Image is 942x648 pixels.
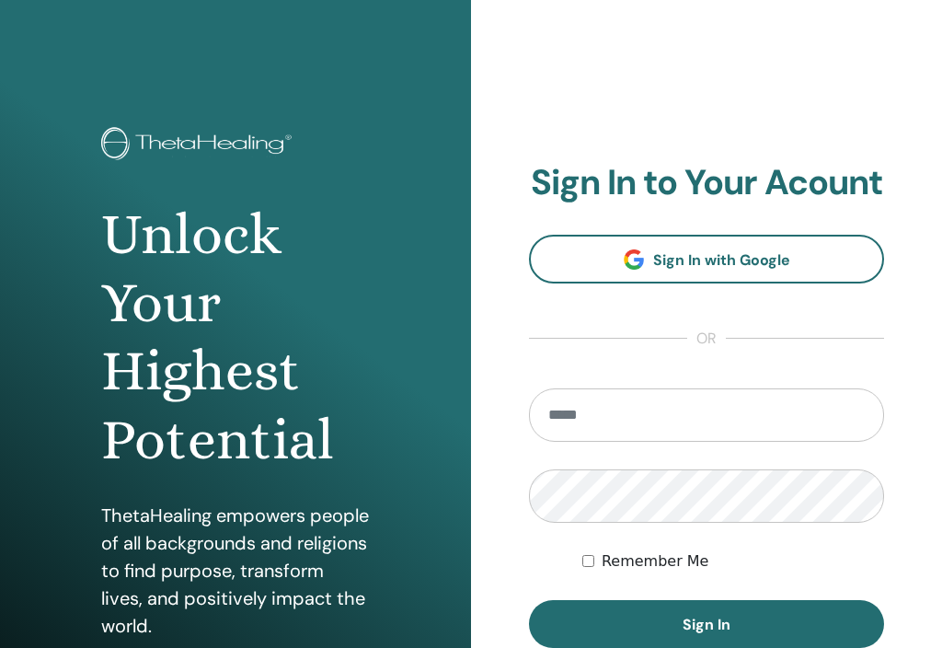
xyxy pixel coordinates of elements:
label: Remember Me [602,550,709,573]
span: Sign In [683,615,730,634]
span: Sign In with Google [653,250,790,270]
h2: Sign In to Your Acount [529,162,884,204]
p: ThetaHealing empowers people of all backgrounds and religions to find purpose, transform lives, a... [101,502,369,640]
div: Keep me authenticated indefinitely or until I manually logout [582,550,884,573]
button: Sign In [529,600,884,648]
a: Sign In with Google [529,235,884,283]
span: or [687,328,726,350]
h1: Unlock Your Highest Potential [101,201,369,475]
